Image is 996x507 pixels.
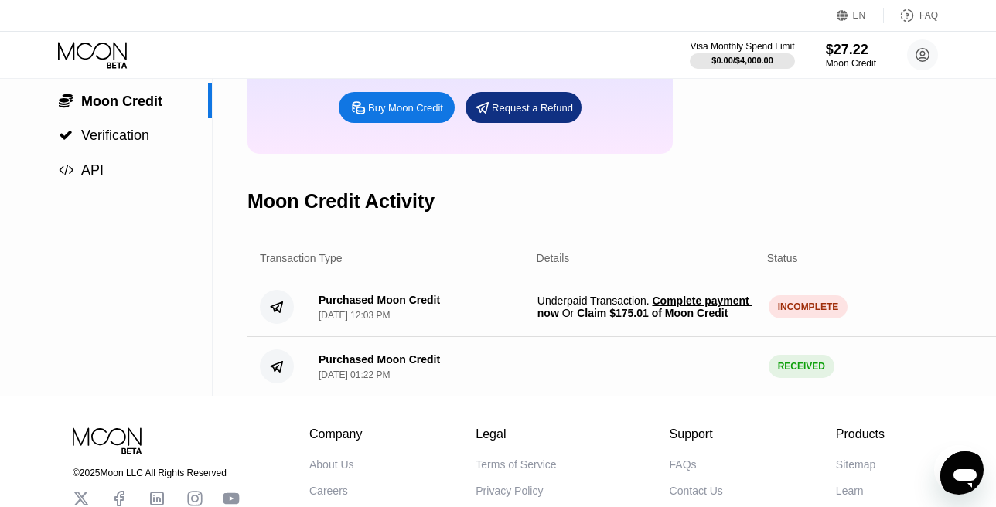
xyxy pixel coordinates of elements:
[309,458,354,471] div: About Us
[670,458,697,471] div: FAQs
[826,42,876,69] div: $27.22Moon Credit
[836,458,875,471] div: Sitemap
[81,94,162,109] span: Moon Credit
[559,307,577,319] span: Or
[247,190,435,213] div: Moon Credit Activity
[319,294,440,306] div: Purchased Moon Credit
[466,92,582,123] div: Request a Refund
[537,252,570,264] div: Details
[73,468,240,478] div: © 2025 Moon LLC All Rights Reserved
[476,427,556,441] div: Legal
[769,295,848,318] div: INCOMPLETE
[339,92,455,123] div: Buy Moon Credit
[58,128,73,142] div: 
[837,8,884,23] div: EN
[319,353,440,366] div: Purchased Moon Credit
[6,6,56,56] button: Open messaging window
[919,10,938,21] div: FAQ
[492,101,573,114] div: Request a Refund
[826,58,876,69] div: Moon Credit
[476,458,556,471] div: Terms of Service
[476,485,543,497] div: Privacy Policy
[769,355,834,378] div: RECEIVED
[59,93,73,108] span: 
[690,41,794,69] div: Visa Monthly Spend Limit$0.00/$4,000.00
[260,252,343,264] div: Transaction Type
[690,41,794,52] div: Visa Monthly Spend Limit
[58,163,73,177] div: 
[577,307,728,319] span: Claim $175.01 of Moon Credit
[309,485,348,497] div: Careers
[59,163,73,177] span: 
[767,252,798,264] div: Status
[826,42,876,58] div: $27.22
[319,310,390,321] div: [DATE] 12:03 PM
[711,56,773,65] div: $0.00 / $4,000.00
[934,445,984,495] iframe: Button to launch messaging window
[836,485,864,497] div: Learn
[319,369,390,380] div: [DATE] 01:22 PM
[537,294,756,319] span: Underpaid Transaction .
[81,162,104,178] span: API
[58,93,73,108] div: 
[670,485,723,497] div: Contact Us
[59,128,73,142] span: 
[368,101,443,114] div: Buy Moon Credit
[853,10,866,21] div: EN
[670,427,723,441] div: Support
[81,128,149,143] span: Verification
[884,8,938,23] div: FAQ
[309,427,363,441] div: Company
[537,294,752,319] span: Complete payment now
[836,427,885,441] div: Products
